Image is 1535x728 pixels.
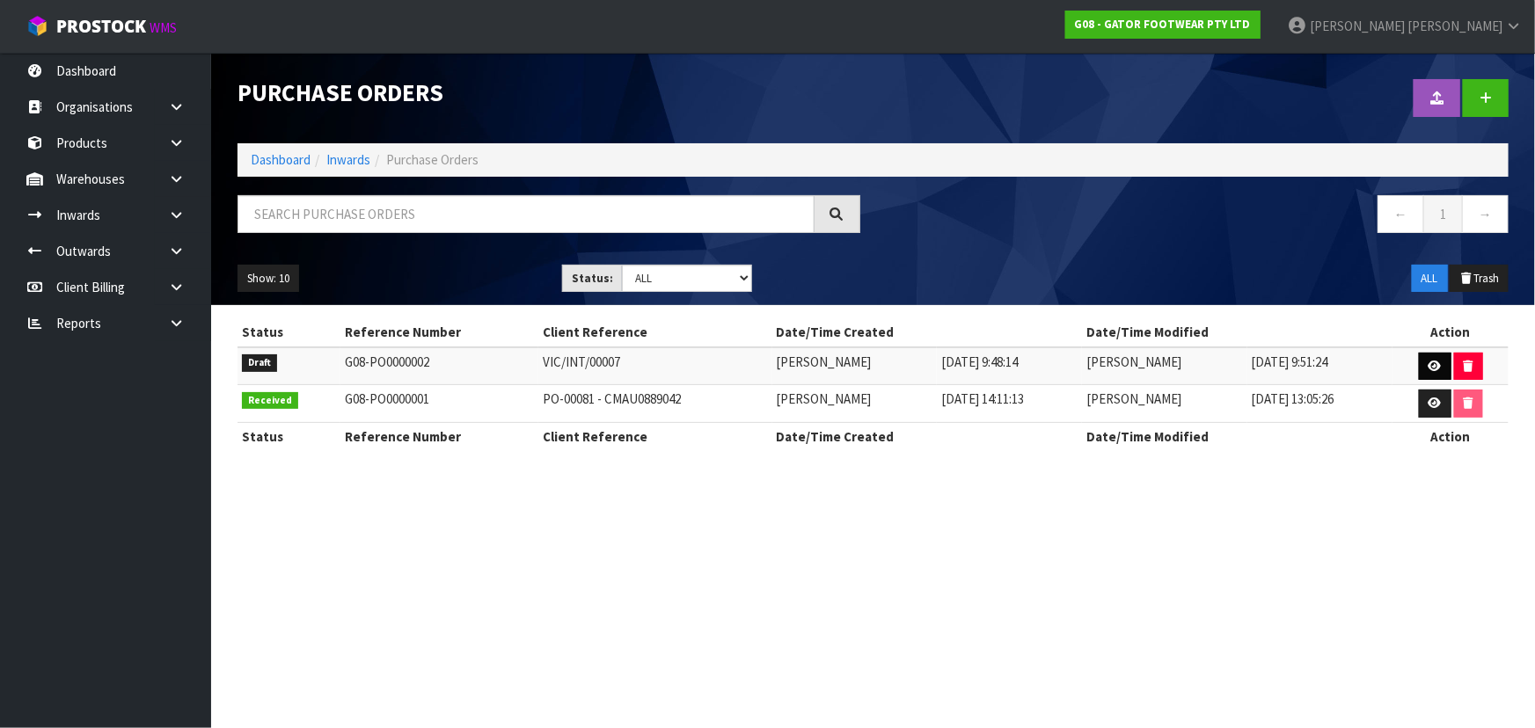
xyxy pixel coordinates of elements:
[251,151,311,168] a: Dashboard
[1065,11,1261,39] a: G08 - GATOR FOOTWEAR PTY LTD
[1412,265,1448,293] button: ALL
[887,195,1509,238] nav: Page navigation
[777,390,872,407] span: [PERSON_NAME]
[386,151,479,168] span: Purchase Orders
[1462,195,1509,233] a: →
[941,390,1024,407] span: [DATE] 14:11:13
[238,79,860,106] h1: Purchase Orders
[26,15,48,37] img: cube-alt.png
[538,347,771,385] td: VIC/INT/00007
[1082,422,1392,450] th: Date/Time Modified
[1252,390,1334,407] span: [DATE] 13:05:26
[56,15,146,38] span: ProStock
[150,19,177,36] small: WMS
[941,353,1018,370] span: [DATE] 9:48:14
[772,422,1083,450] th: Date/Time Created
[340,385,539,423] td: G08-PO0000001
[242,392,298,410] span: Received
[1075,17,1251,32] strong: G08 - GATOR FOOTWEAR PTY LTD
[1252,353,1328,370] span: [DATE] 9:51:24
[238,195,815,233] input: Search purchase orders
[340,318,539,346] th: Reference Number
[772,318,1083,346] th: Date/Time Created
[238,265,299,293] button: Show: 10
[1086,353,1181,370] span: [PERSON_NAME]
[238,318,340,346] th: Status
[538,422,771,450] th: Client Reference
[326,151,370,168] a: Inwards
[777,353,872,370] span: [PERSON_NAME]
[238,422,340,450] th: Status
[538,385,771,423] td: PO-00081 - CMAU0889042
[1378,195,1424,233] a: ←
[1407,18,1502,34] span: [PERSON_NAME]
[340,347,539,385] td: G08-PO0000002
[1423,195,1463,233] a: 1
[340,422,539,450] th: Reference Number
[572,271,613,286] strong: Status:
[1392,318,1509,346] th: Action
[538,318,771,346] th: Client Reference
[1082,318,1392,346] th: Date/Time Modified
[1310,18,1405,34] span: [PERSON_NAME]
[1086,390,1181,407] span: [PERSON_NAME]
[1450,265,1509,293] button: Trash
[242,354,277,372] span: Draft
[1392,422,1509,450] th: Action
